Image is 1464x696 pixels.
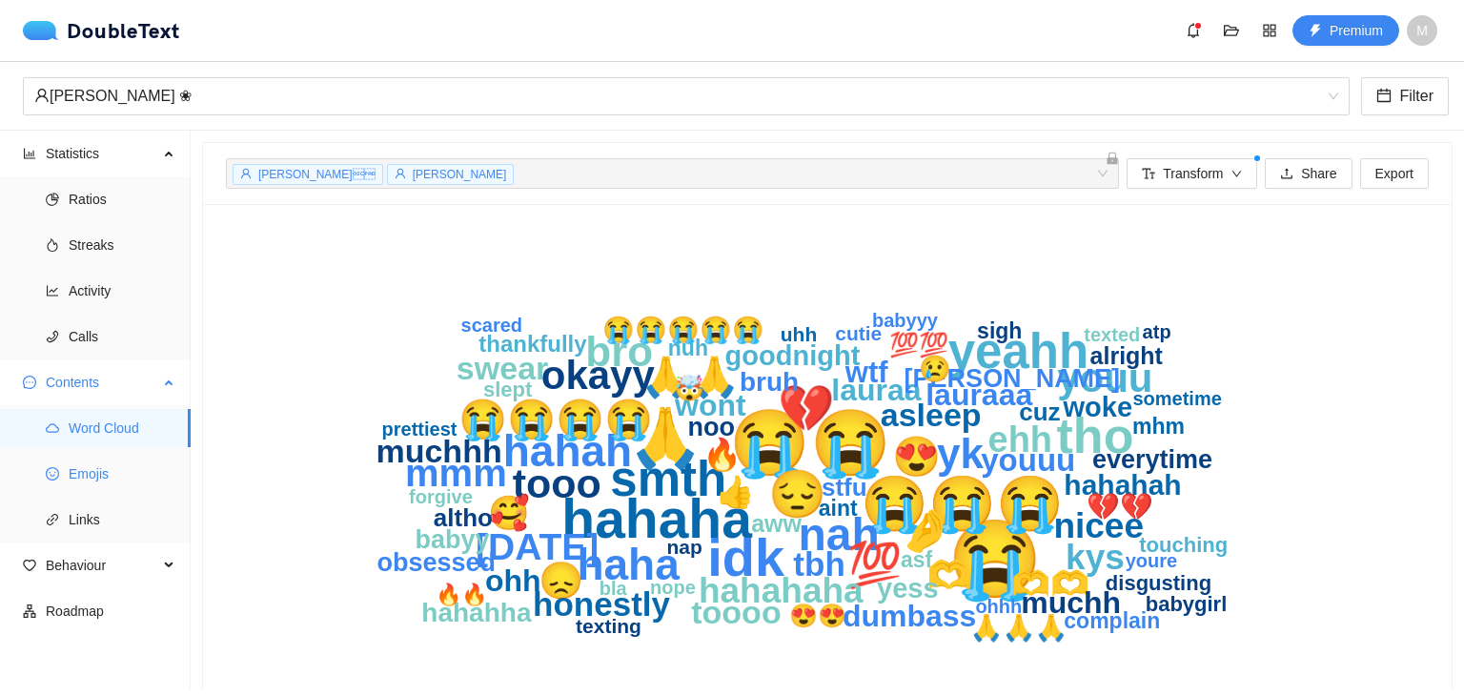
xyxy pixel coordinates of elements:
text: 🤯 [674,373,705,403]
text: babyyy [872,310,939,331]
text: haha [578,540,681,589]
a: logoDoubleText [23,21,180,40]
text: hahah [503,426,632,476]
text: muchhh [376,433,501,469]
text: youu [1057,356,1152,400]
text: texted [1084,324,1140,345]
span: Premium [1330,20,1383,41]
text: alright [1090,342,1164,369]
span: Statistics [46,134,158,173]
text: 😭😭😭 [861,472,1065,537]
text: tho [1057,408,1134,463]
text: mmm [405,452,507,494]
text: muchh [1021,585,1121,620]
text: nuh [668,336,708,360]
span: down [1231,169,1243,181]
span: upload [1280,167,1293,182]
text: aww [751,510,802,537]
span: apartment [23,604,36,618]
span: folder-open [1217,23,1246,38]
text: [PERSON_NAME] [905,364,1121,393]
text: 😭😭 [729,404,891,481]
div: ‏‎[PERSON_NAME] ❀‎‏ [34,78,1321,114]
span: user [240,168,252,179]
span: Word Cloud [69,409,175,447]
text: wont [674,388,746,422]
text: [DATE] [476,526,599,567]
text: swear [457,350,548,386]
span: ‏‎laura ❀‎‏ [34,78,1338,114]
span: [PERSON_NAME] [258,168,376,181]
text: mhm [1132,414,1185,439]
span: Roadmap [46,592,175,630]
text: thankfully [478,331,587,357]
text: 🙏🙏 [641,355,740,401]
text: bro [585,328,653,375]
text: scared [461,315,523,336]
span: Behaviour [46,546,158,584]
button: font-sizeTransformdown [1127,158,1257,189]
text: tooo [513,461,601,506]
span: lock [1106,152,1119,165]
span: cloud [46,421,59,435]
text: yeahh [948,324,1088,379]
text: cutie [835,322,882,344]
text: youre [1126,550,1177,571]
span: [PERSON_NAME] [413,168,507,181]
text: touching [1139,533,1228,557]
span: smile [46,467,59,481]
text: disgusting [1106,571,1211,595]
text: 😭😭😭😭 [458,397,654,443]
text: 😭 [947,514,1043,604]
span: bell [1179,23,1208,38]
text: 🫶 [926,553,972,597]
span: appstore [1255,23,1284,38]
text: 👍 [718,474,756,510]
text: sigh [977,318,1022,343]
text: 😍😍 [789,602,846,629]
text: bla [600,578,628,599]
text: yess [877,573,939,604]
text: asf [901,547,933,572]
text: texting [576,615,641,637]
span: calendar [1376,88,1392,106]
span: Export [1375,163,1413,184]
text: aint [819,496,858,521]
span: Transform [1163,163,1223,184]
text: 😍 [892,434,942,481]
span: fire [46,238,59,252]
button: uploadShare [1265,158,1352,189]
button: calendarFilter [1361,77,1449,115]
text: 🙏 [629,404,702,474]
text: nope [650,578,696,599]
span: phone [46,330,59,343]
text: kys [1066,538,1125,577]
text: 😔 [768,466,827,522]
text: 💯💯 [890,330,950,359]
span: Activity [69,272,175,310]
button: Export [1360,158,1429,189]
text: hahaha [561,488,753,549]
span: Streaks [69,226,175,264]
text: 🙏🙏🙏 [970,612,1067,644]
text: everytime [1092,445,1212,474]
text: obsessed [377,548,497,577]
text: nah [799,509,880,560]
img: logo [23,21,67,40]
span: font-size [1142,167,1155,182]
text: 💔💔 [1087,491,1153,522]
text: cuz [1019,398,1060,426]
text: forgive [409,486,473,507]
text: 🔥 [702,436,742,474]
text: okayy [541,353,656,398]
text: prettiest [382,419,457,440]
button: folder-open [1216,15,1247,46]
span: line-chart [46,284,59,297]
text: stfu [822,473,867,502]
span: user [34,88,50,103]
button: appstore [1254,15,1285,46]
text: wtf [844,357,888,390]
span: pie-chart [46,193,59,206]
span: Contents [46,363,158,401]
span: Emojis [69,455,175,493]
